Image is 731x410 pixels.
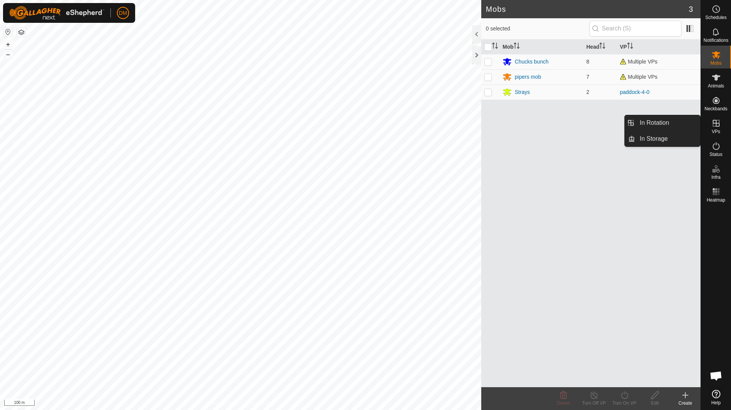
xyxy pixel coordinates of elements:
button: Map Layers [17,28,26,37]
a: Help [701,387,731,408]
div: Create [670,400,701,407]
p-sorticon: Activate to sort [599,44,605,50]
img: Gallagher Logo [9,6,104,20]
span: In Storage [640,134,668,143]
li: In Storage [625,131,700,146]
span: Help [711,400,721,405]
p-sorticon: Activate to sort [492,44,498,50]
span: Animals [708,84,724,88]
span: 8 [586,59,589,65]
span: Infra [711,175,720,180]
th: VP [617,40,701,54]
input: Search (S) [589,21,682,37]
button: – [3,50,13,59]
span: Status [709,152,722,157]
div: Edit [640,400,670,407]
div: Open chat [705,364,728,387]
div: Chucks bunch [515,58,549,66]
span: Schedules [705,15,726,20]
div: Turn Off VP [579,400,609,407]
li: In Rotation [625,115,700,130]
th: Head [583,40,617,54]
p-sorticon: Activate to sort [627,44,633,50]
span: Multiple VPs [620,74,658,80]
span: Multiple VPs [620,59,658,65]
span: 2 [586,89,589,95]
span: Mobs [710,61,721,65]
div: Strays [515,88,530,96]
span: 0 selected [486,25,589,33]
div: pipers mob [515,73,541,81]
p-sorticon: Activate to sort [514,44,520,50]
span: 7 [586,74,589,80]
span: Neckbands [704,106,727,111]
span: VPs [712,129,720,134]
span: Delete [557,400,570,406]
div: Turn On VP [609,400,640,407]
span: In Rotation [640,118,669,127]
button: Reset Map [3,27,13,37]
span: 3 [689,3,693,15]
a: Privacy Policy [211,400,239,407]
span: Notifications [704,38,728,43]
a: In Rotation [635,115,700,130]
span: Heatmap [707,198,725,202]
th: Mob [500,40,583,54]
a: In Storage [635,131,700,146]
a: Contact Us [248,400,271,407]
h2: Mobs [486,5,689,14]
a: paddock-4-0 [620,89,650,95]
button: + [3,40,13,49]
span: DM [119,9,127,17]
